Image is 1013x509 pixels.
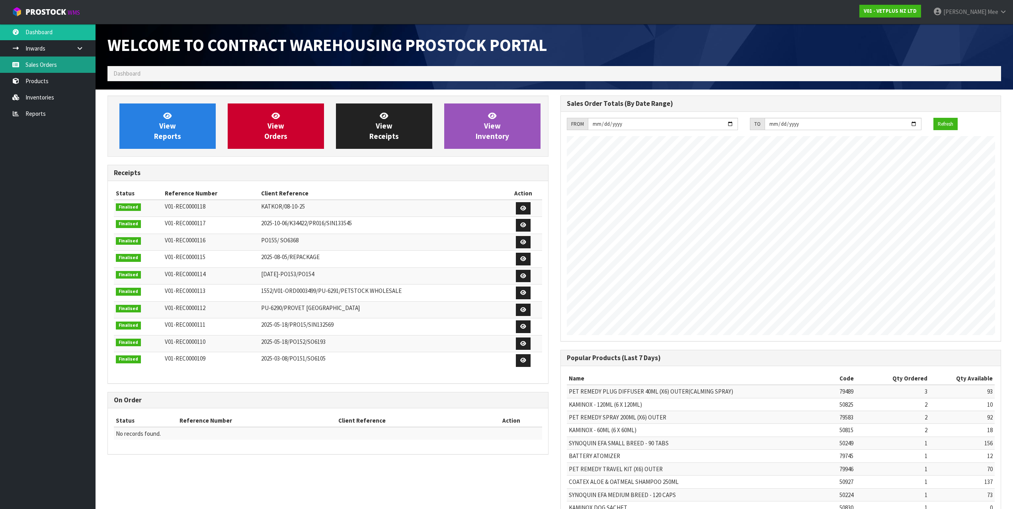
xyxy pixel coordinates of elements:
span: Dashboard [113,70,141,77]
span: View Inventory [476,111,509,141]
td: 50927 [837,476,867,488]
td: 50249 [837,437,867,449]
span: View Reports [154,111,181,141]
th: Reference Number [163,187,259,200]
span: Finalised [116,220,141,228]
td: 3 [867,385,929,398]
td: 73 [929,488,995,501]
strong: V01 - VETPLUS NZ LTD [864,8,917,14]
span: Finalised [116,203,141,211]
div: TO [750,118,765,131]
span: View Receipts [369,111,399,141]
h3: Popular Products (Last 7 Days) [567,354,995,362]
span: Mee [988,8,998,16]
td: 50815 [837,424,867,437]
td: COATEX ALOE & OATMEAL SHAMPOO 250ML [567,476,837,488]
td: 79489 [837,385,867,398]
span: V01-REC0000113 [165,287,205,294]
span: [DATE]-PO153/PO154 [261,270,314,278]
td: 92 [929,411,995,423]
td: 1 [867,450,929,462]
th: Qty Ordered [867,372,929,385]
span: Finalised [116,305,141,313]
div: FROM [567,118,588,131]
span: View Orders [264,111,287,141]
h3: On Order [114,396,542,404]
td: 1 [867,488,929,501]
span: V01-REC0000114 [165,270,205,278]
td: 70 [929,462,995,475]
td: 18 [929,424,995,437]
td: BATTERY ATOMIZER [567,450,837,462]
a: ViewOrders [228,103,324,149]
span: V01-REC0000112 [165,304,205,312]
span: V01-REC0000118 [165,203,205,210]
th: Action [480,414,542,427]
th: Status [114,414,178,427]
span: V01-REC0000116 [165,236,205,244]
span: ProStock [25,7,66,17]
span: 1552/V01-ORD0003499/PU-6291/PETSTOCK WHOLESALE [261,287,402,294]
span: Finalised [116,237,141,245]
span: V01-REC0000110 [165,338,205,345]
th: Client Reference [259,187,505,200]
td: 2 [867,411,929,423]
span: [PERSON_NAME] [943,8,986,16]
td: 79946 [837,462,867,475]
td: KAMINOX - 60ML (6 X 60ML) [567,424,837,437]
td: SYNOQUIN EFA MEDIUM BREED - 120 CAPS [567,488,837,501]
th: Reference Number [178,414,336,427]
button: Refresh [933,118,958,131]
span: Welcome to Contract Warehousing ProStock Portal [107,34,547,56]
td: 2 [867,424,929,437]
span: Finalised [116,339,141,347]
td: 93 [929,385,995,398]
span: 2025-05-18/PRO15/SIN132569 [261,321,334,328]
td: PET REMEDY PLUG DIFFUSER 40ML (X6) OUTER(CALMING SPRAY) [567,385,837,398]
td: 1 [867,476,929,488]
img: cube-alt.png [12,7,22,17]
a: ViewReports [119,103,216,149]
span: V01-REC0000111 [165,321,205,328]
span: V01-REC0000117 [165,219,205,227]
td: KAMINOX - 120ML (6 X 120ML) [567,398,837,411]
th: Code [837,372,867,385]
span: Finalised [116,322,141,330]
th: Action [505,187,542,200]
td: 156 [929,437,995,449]
span: 2025-03-08/PO151/SO6105 [261,355,326,362]
td: No records found. [114,427,542,440]
td: 1 [867,437,929,449]
a: ViewReceipts [336,103,432,149]
td: 137 [929,476,995,488]
th: Status [114,187,163,200]
td: 50224 [837,488,867,501]
th: Name [567,372,837,385]
span: Finalised [116,254,141,262]
span: 2025-05-18/PO152/SO6193 [261,338,326,345]
td: PET REMEDY SPRAY 200ML (X6) OUTER [567,411,837,423]
td: 10 [929,398,995,411]
span: 2025-10-06/K34422/PR016/SIN133545 [261,219,352,227]
td: 2 [867,398,929,411]
td: PET REMEDY TRAVEL KIT (X6) OUTER [567,462,837,475]
th: Client Reference [336,414,480,427]
span: Finalised [116,271,141,279]
td: 50825 [837,398,867,411]
span: PU-6290/PROVET [GEOGRAPHIC_DATA] [261,304,360,312]
th: Qty Available [929,372,995,385]
span: PO155/ SO6368 [261,236,299,244]
td: 79745 [837,450,867,462]
td: 1 [867,462,929,475]
td: 12 [929,450,995,462]
h3: Sales Order Totals (By Date Range) [567,100,995,107]
a: ViewInventory [444,103,541,149]
span: V01-REC0000115 [165,253,205,261]
span: Finalised [116,288,141,296]
td: SYNOQUIN EFA SMALL BREED - 90 TABS [567,437,837,449]
span: V01-REC0000109 [165,355,205,362]
td: 79583 [837,411,867,423]
span: KATKOR/08-10-25 [261,203,305,210]
h3: Receipts [114,169,542,177]
span: Finalised [116,355,141,363]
